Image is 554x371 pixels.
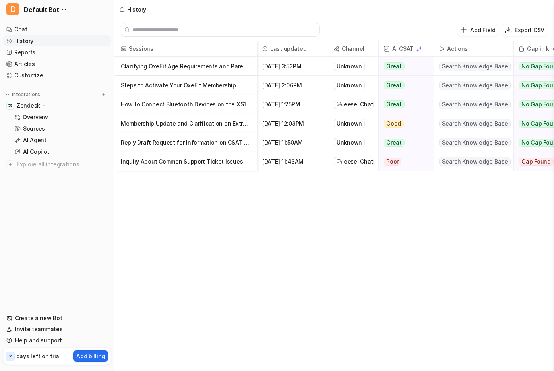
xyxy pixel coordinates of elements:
span: Last updated [261,41,325,57]
span: Default Bot [24,4,59,15]
a: Create a new Bot [3,313,111,324]
a: eesel Chat [337,158,371,166]
button: Great [379,76,429,95]
p: 7 [9,353,12,360]
span: eesel Chat [344,100,373,108]
a: History [3,35,111,46]
a: AI Agent [12,135,111,146]
p: Sources [23,125,45,133]
div: Unknown [334,138,365,147]
button: Great [379,95,429,114]
span: Channel [332,41,375,57]
span: Poor [384,158,401,166]
button: Great [379,133,429,152]
a: Explore all integrations [3,159,111,170]
p: days left on trial [16,352,61,360]
a: Sources [12,123,111,134]
img: menu_add.svg [101,92,107,97]
a: Overview [12,112,111,123]
div: Unknown [334,81,365,90]
span: [DATE] 11:43AM [261,152,325,171]
img: Zendesk [8,103,13,108]
span: Gap Found [519,158,554,166]
span: Great [384,81,405,89]
span: Sessions [118,41,254,57]
p: Clarifying OxeFit Age Requirements and Parental Supervision Policies [121,57,251,76]
a: eesel Chat [337,100,371,108]
p: Inquiry About Common Support Ticket Issues [121,152,251,171]
p: AI Copilot [23,148,49,156]
a: Customize [3,70,111,81]
span: [DATE] 1:25PM [261,95,325,114]
p: Add Field [470,26,495,34]
span: [DATE] 2:06PM [261,76,325,95]
img: eeselChat [337,102,342,107]
span: Great [384,100,405,108]
button: Export CSV [502,24,548,36]
p: Steps to Activate Your OxeFit Membership [121,76,251,95]
span: [DATE] 3:53PM [261,57,325,76]
span: Search Knowledge Base [439,100,511,109]
h2: Actions [447,41,468,57]
a: Articles [3,58,111,70]
div: History [127,5,146,14]
div: Unknown [334,62,365,71]
p: Reply Draft Request for Information on CSAT & NPS Products [121,133,251,152]
a: Help and support [3,335,111,346]
button: Add Field [457,24,498,36]
span: [DATE] 11:50AM [261,133,325,152]
button: Add billing [73,350,108,362]
span: Search Knowledge Base [439,81,511,90]
button: Good [379,114,429,133]
span: Explore all integrations [17,158,108,171]
p: Add billing [76,352,105,360]
img: eeselChat [337,159,342,164]
span: Search Knowledge Base [439,138,511,147]
span: Search Knowledge Base [439,119,511,128]
span: Great [384,139,405,147]
button: Poor [379,152,429,171]
p: Membership Update and Clarification on Extra Hardware Parts [121,114,251,133]
p: AI Agent [23,136,46,144]
p: Overview [23,113,48,121]
div: Unknown [334,119,365,128]
button: Integrations [3,91,43,99]
a: Reports [3,47,111,58]
a: Chat [3,24,111,35]
span: Search Knowledge Base [439,157,511,166]
span: eesel Chat [344,158,373,166]
span: D [6,3,19,15]
span: [DATE] 12:03PM [261,114,325,133]
p: How to Connect Bluetooth Devices on the XS1 [121,95,251,114]
a: AI Copilot [12,146,111,157]
span: Search Knowledge Base [439,62,511,71]
span: AI CSAT [382,41,431,57]
span: Great [384,62,405,70]
p: Zendesk [17,102,40,110]
img: expand menu [5,92,10,97]
a: Invite teammates [3,324,111,335]
button: Great [379,57,429,76]
p: Export CSV [515,26,544,34]
p: Integrations [12,91,40,98]
img: explore all integrations [6,160,14,168]
span: Good [384,120,404,128]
